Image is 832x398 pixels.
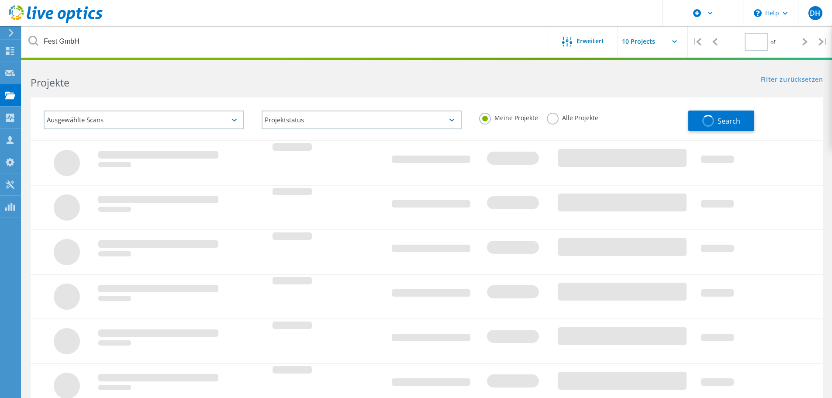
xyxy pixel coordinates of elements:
[262,111,462,129] div: Projektstatus
[31,76,69,90] b: Projekte
[688,26,706,57] div: |
[22,26,549,57] input: Projekte nach Namen, Verantwortlichem, ID, Unternehmen usw. suchen
[814,26,832,57] div: |
[577,38,604,44] span: Erweitert
[479,113,538,121] label: Meine Projekte
[810,10,820,17] span: DH
[44,111,244,129] div: Ausgewählte Scans
[9,18,103,24] a: Live Optics Dashboard
[761,76,823,84] a: Filter zurücksetzen
[547,113,598,121] label: Alle Projekte
[688,111,754,131] button: Search
[754,9,762,17] svg: \n
[718,116,740,126] span: Search
[770,38,775,46] span: of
